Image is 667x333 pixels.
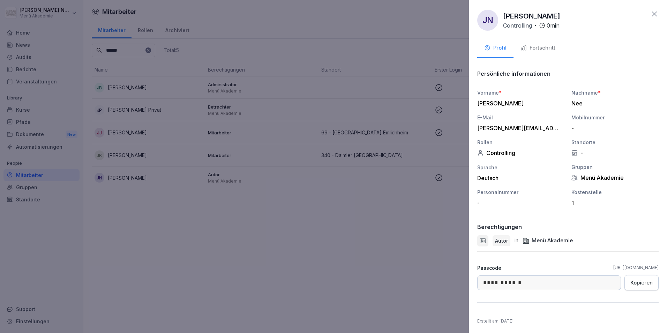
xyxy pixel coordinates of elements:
[571,89,659,96] div: Nachname
[495,237,508,244] p: Autor
[477,114,564,121] div: E-Mail
[477,199,561,206] div: -
[520,44,555,52] div: Fortschritt
[477,100,561,107] div: [PERSON_NAME]
[477,188,564,196] div: Personalnummer
[571,149,659,156] div: -
[503,21,560,30] div: ·
[477,125,561,132] div: [PERSON_NAME][EMAIL_ADDRESS][DOMAIN_NAME]
[624,275,659,290] button: Kopieren
[630,279,653,287] div: Kopieren
[547,21,560,30] p: 0 min
[477,10,498,31] div: JN
[571,199,655,206] div: 1
[477,223,522,230] p: Berechtigungen
[484,44,507,52] div: Profil
[571,125,655,132] div: -
[477,89,564,96] div: Vorname
[477,264,501,272] p: Passcode
[477,164,564,171] div: Sprache
[477,139,564,146] div: Rollen
[477,70,550,77] p: Persönliche informationen
[571,100,655,107] div: Nee
[514,39,562,58] button: Fortschritt
[477,175,564,182] div: Deutsch
[571,139,659,146] div: Standorte
[523,237,573,245] div: Menü Akademie
[571,163,659,171] div: Gruppen
[477,318,659,324] p: Erstellt am : [DATE]
[571,174,659,181] div: Menü Akademie
[477,149,564,156] div: Controlling
[571,188,659,196] div: Kostenstelle
[503,21,532,30] p: Controlling
[503,11,560,21] p: [PERSON_NAME]
[571,114,659,121] div: Mobilnummer
[515,237,518,245] p: in
[477,39,514,58] button: Profil
[613,265,659,271] a: [URL][DOMAIN_NAME]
